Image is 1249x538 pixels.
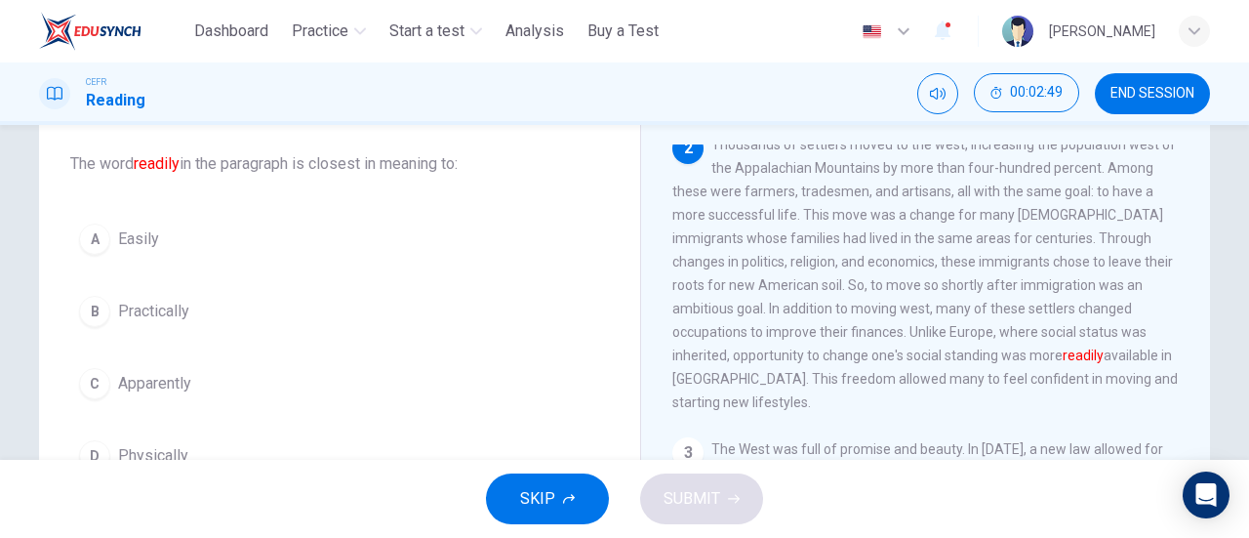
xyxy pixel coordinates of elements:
[118,444,188,468] span: Physically
[498,14,572,49] button: Analysis
[39,12,141,51] img: ELTC logo
[520,485,555,513] span: SKIP
[70,215,609,264] button: AEasily
[580,14,666,49] button: Buy a Test
[1183,472,1229,518] div: Open Intercom Messenger
[1095,73,1210,114] button: END SESSION
[917,73,958,114] div: Mute
[284,14,374,49] button: Practice
[505,20,564,43] span: Analysis
[486,474,609,524] button: SKIP
[70,432,609,480] button: DPhysically
[118,372,191,395] span: Apparently
[389,20,464,43] span: Start a test
[382,14,490,49] button: Start a test
[70,152,609,176] span: The word in the paragraph is closest in meaning to:
[79,224,110,255] div: A
[186,14,276,49] button: Dashboard
[79,368,110,399] div: C
[974,73,1079,114] div: Hide
[194,20,268,43] span: Dashboard
[70,359,609,408] button: CApparently
[86,89,145,112] h1: Reading
[70,287,609,336] button: BPractically
[860,24,884,39] img: en
[1063,348,1104,363] font: readily
[79,440,110,472] div: D
[672,437,704,469] div: 3
[39,12,186,51] a: ELTC logo
[118,228,159,251] span: Easily
[118,300,189,323] span: Practically
[1002,16,1033,47] img: Profile picture
[292,20,348,43] span: Practice
[974,73,1079,112] button: 00:02:49
[134,154,180,173] font: readily
[1010,85,1063,101] span: 00:02:49
[1110,86,1194,102] span: END SESSION
[86,75,106,89] span: CEFR
[587,20,659,43] span: Buy a Test
[672,133,704,164] div: 2
[1049,20,1155,43] div: [PERSON_NAME]
[79,296,110,327] div: B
